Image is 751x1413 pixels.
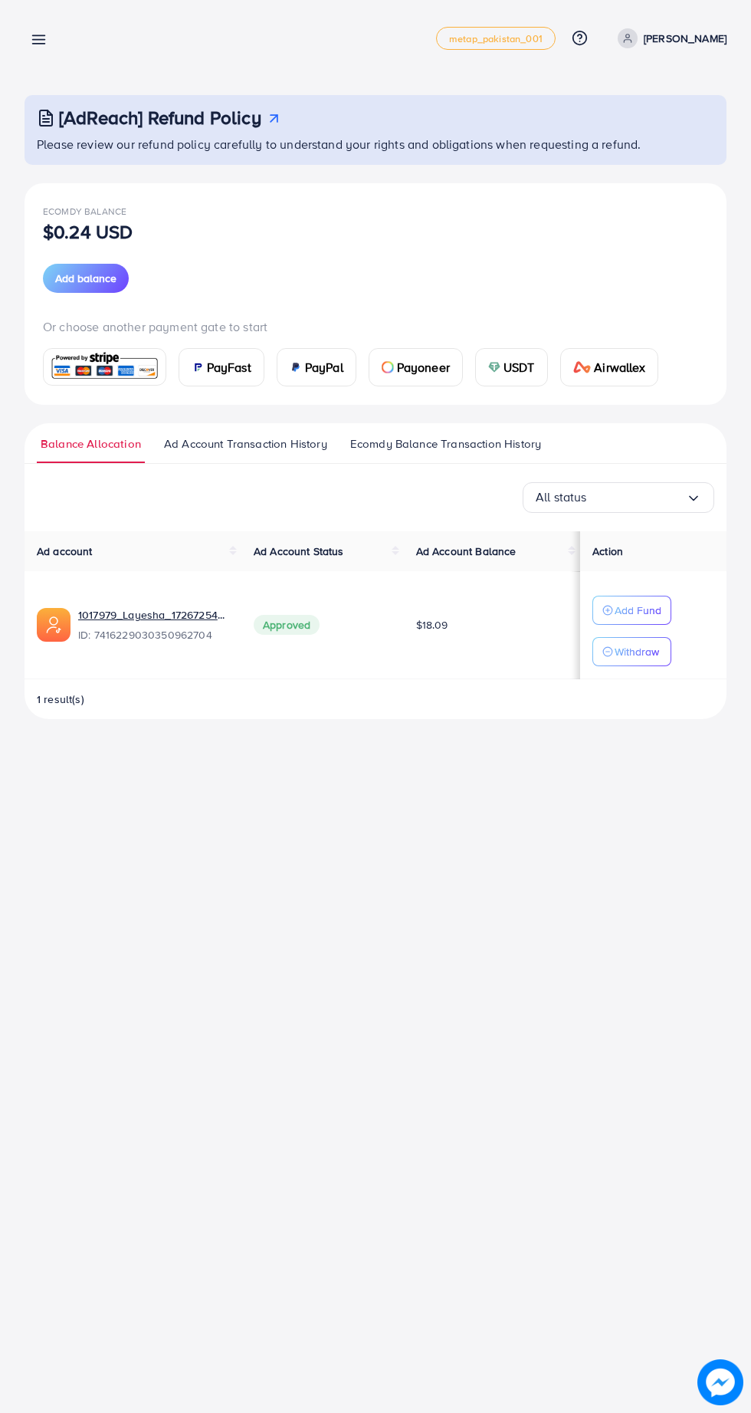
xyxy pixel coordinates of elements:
[43,205,126,218] span: Ecomdy Balance
[503,358,535,376] span: USDT
[488,361,500,373] img: card
[277,348,356,386] a: cardPayPal
[416,617,448,633] span: $18.09
[37,608,71,642] img: ic-ads-acc.e4c84228.svg
[55,271,116,286] span: Add balance
[37,692,84,707] span: 1 result(s)
[41,435,141,452] span: Balance Allocation
[612,28,726,48] a: [PERSON_NAME]
[37,544,93,559] span: Ad account
[305,358,343,376] span: PayPal
[615,642,659,661] p: Withdraw
[644,29,726,48] p: [PERSON_NAME]
[78,607,229,642] div: <span class='underline'>1017979_Layesha_1726725405290</span></br>7416229030350962704
[573,361,592,373] img: card
[436,27,556,50] a: metap_pakistan_001
[382,361,394,373] img: card
[592,596,671,625] button: Add Fund
[48,350,161,383] img: card
[37,135,717,153] p: Please review our refund policy carefully to understand your rights and obligations when requesti...
[290,361,302,373] img: card
[78,627,229,642] span: ID: 7416229030350962704
[179,348,264,386] a: cardPayFast
[207,358,251,376] span: PayFast
[254,544,344,559] span: Ad Account Status
[560,348,658,386] a: cardAirwallex
[59,107,261,129] h3: [AdReach] Refund Policy
[587,485,686,509] input: Search for option
[43,317,708,336] p: Or choose another payment gate to start
[592,637,671,666] button: Withdraw
[43,222,133,241] p: $0.24 USD
[192,361,204,373] img: card
[449,34,543,44] span: metap_pakistan_001
[78,607,229,623] a: 1017979_Layesha_1726725405290
[43,348,166,386] a: card
[615,601,661,619] p: Add Fund
[697,1359,743,1405] img: image
[416,544,517,559] span: Ad Account Balance
[254,615,320,635] span: Approved
[397,358,450,376] span: Payoneer
[164,435,327,452] span: Ad Account Transaction History
[350,435,541,452] span: Ecomdy Balance Transaction History
[523,482,714,513] div: Search for option
[369,348,463,386] a: cardPayoneer
[594,358,644,376] span: Airwallex
[536,485,587,509] span: All status
[43,264,129,293] button: Add balance
[475,348,548,386] a: cardUSDT
[592,544,623,559] span: Action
